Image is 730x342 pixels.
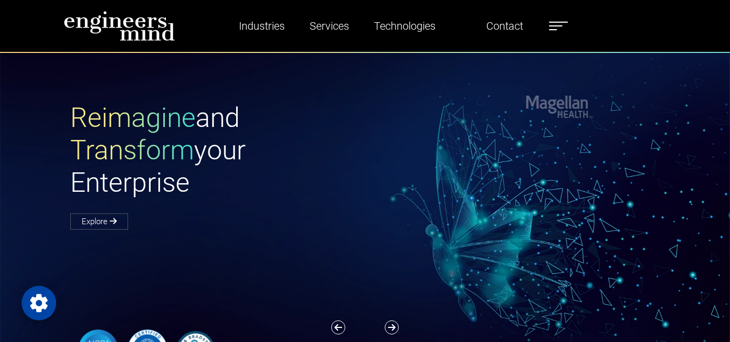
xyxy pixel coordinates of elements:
[235,14,289,38] a: Industries
[70,102,365,199] h1: and your Enterprise
[70,135,194,166] span: Transform
[64,11,175,41] img: logo
[70,102,196,133] span: Reimagine
[370,14,440,38] a: Technologies
[305,14,353,38] a: Services
[70,213,128,230] a: Explore
[482,14,527,38] a: Contact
